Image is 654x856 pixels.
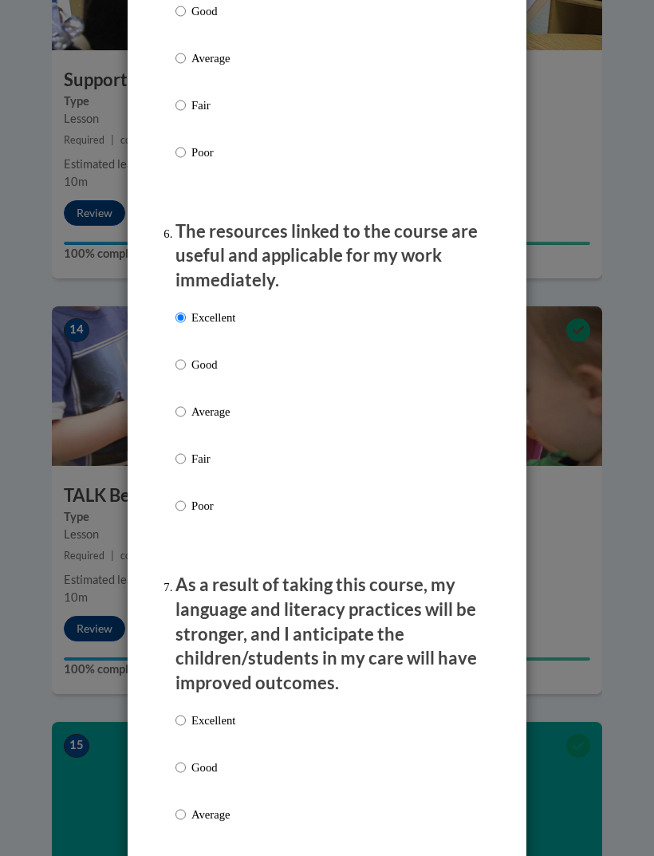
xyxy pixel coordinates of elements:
[175,49,186,67] input: Average
[175,2,186,20] input: Good
[191,450,235,467] p: Fair
[191,806,235,823] p: Average
[191,2,235,20] p: Good
[175,356,186,373] input: Good
[191,356,235,373] p: Good
[175,450,186,467] input: Fair
[175,759,186,776] input: Good
[175,144,186,161] input: Poor
[191,144,235,161] p: Poor
[191,97,235,114] p: Fair
[191,712,235,729] p: Excellent
[191,309,235,326] p: Excellent
[191,497,235,515] p: Poor
[175,497,186,515] input: Poor
[175,309,186,326] input: Excellent
[191,49,235,67] p: Average
[175,712,186,729] input: Excellent
[175,573,479,696] p: As a result of taking this course, my language and literacy practices will be stronger, and I ant...
[175,219,479,293] p: The resources linked to the course are useful and applicable for my work immediately.
[191,403,235,420] p: Average
[175,806,186,823] input: Average
[175,403,186,420] input: Average
[175,97,186,114] input: Fair
[191,759,235,776] p: Good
